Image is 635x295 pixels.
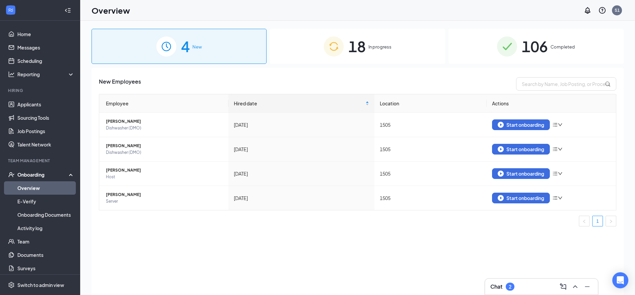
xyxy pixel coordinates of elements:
a: Messages [17,41,74,54]
span: [PERSON_NAME] [106,118,223,125]
th: Employee [99,94,228,113]
span: [PERSON_NAME] [106,142,223,149]
li: Previous Page [579,216,590,226]
svg: Analysis [8,71,15,78]
span: bars [552,195,558,201]
svg: Collapse [64,7,71,14]
span: Hired date [234,100,364,107]
button: Start onboarding [492,193,550,203]
button: ComposeMessage [558,281,569,292]
div: [DATE] [234,170,369,177]
span: bars [552,146,558,152]
div: Open Intercom Messenger [612,272,628,288]
svg: Minimize [583,283,591,291]
svg: ChevronUp [571,283,579,291]
div: [DATE] [234,121,369,128]
span: 4 [181,35,190,58]
button: Start onboarding [492,144,550,155]
svg: QuestionInfo [598,6,606,14]
span: In progress [368,43,391,50]
span: bars [552,122,558,127]
span: Server [106,198,223,205]
span: right [609,219,613,223]
a: Team [17,235,74,248]
a: 1 [593,216,603,226]
td: 1505 [374,113,487,137]
svg: ComposeMessage [559,283,567,291]
span: left [582,219,586,223]
div: [DATE] [234,145,369,153]
a: Activity log [17,221,74,235]
div: Reporting [17,71,75,78]
a: Scheduling [17,54,74,68]
svg: Notifications [584,6,592,14]
span: Dishwasher (DMO) [106,149,223,156]
h1: Overview [92,5,130,16]
span: bars [552,171,558,176]
svg: UserCheck [8,171,15,178]
div: Start onboarding [498,171,544,177]
div: Start onboarding [498,122,544,128]
button: ChevronUp [570,281,581,292]
a: Job Postings [17,124,74,138]
div: Team Management [8,158,73,164]
span: down [558,122,563,127]
td: 1505 [374,137,487,162]
span: New [192,43,202,50]
td: 1505 [374,162,487,186]
span: New Employees [99,77,141,91]
a: Applicants [17,98,74,111]
td: 1505 [374,186,487,210]
div: Start onboarding [498,146,544,152]
a: E-Verify [17,195,74,208]
div: [DATE] [234,194,369,202]
input: Search by Name, Job Posting, or Process [516,77,616,91]
svg: Settings [8,282,15,288]
th: Location [374,94,487,113]
a: Talent Network [17,138,74,151]
button: left [579,216,590,226]
span: down [558,147,563,152]
svg: WorkstreamLogo [7,7,14,13]
a: Home [17,27,74,41]
span: [PERSON_NAME] [106,191,223,198]
div: S1 [615,7,620,13]
a: Overview [17,181,74,195]
div: Start onboarding [498,195,544,201]
span: down [558,196,563,200]
a: Surveys [17,262,74,275]
button: Start onboarding [492,119,550,130]
button: right [606,216,616,226]
span: 106 [522,35,548,58]
li: Next Page [606,216,616,226]
button: Start onboarding [492,168,550,179]
a: Documents [17,248,74,262]
div: Hiring [8,88,73,93]
span: [PERSON_NAME] [106,167,223,174]
div: Switch to admin view [17,282,64,288]
li: 1 [592,216,603,226]
span: Host [106,174,223,180]
th: Actions [487,94,616,113]
span: 18 [348,35,366,58]
div: 2 [509,284,511,290]
button: Minimize [582,281,593,292]
a: Onboarding Documents [17,208,74,221]
span: Completed [550,43,575,50]
span: Dishwasher (DMO) [106,125,223,131]
div: Onboarding [17,171,69,178]
a: Sourcing Tools [17,111,74,124]
h3: Chat [490,283,502,290]
span: down [558,171,563,176]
